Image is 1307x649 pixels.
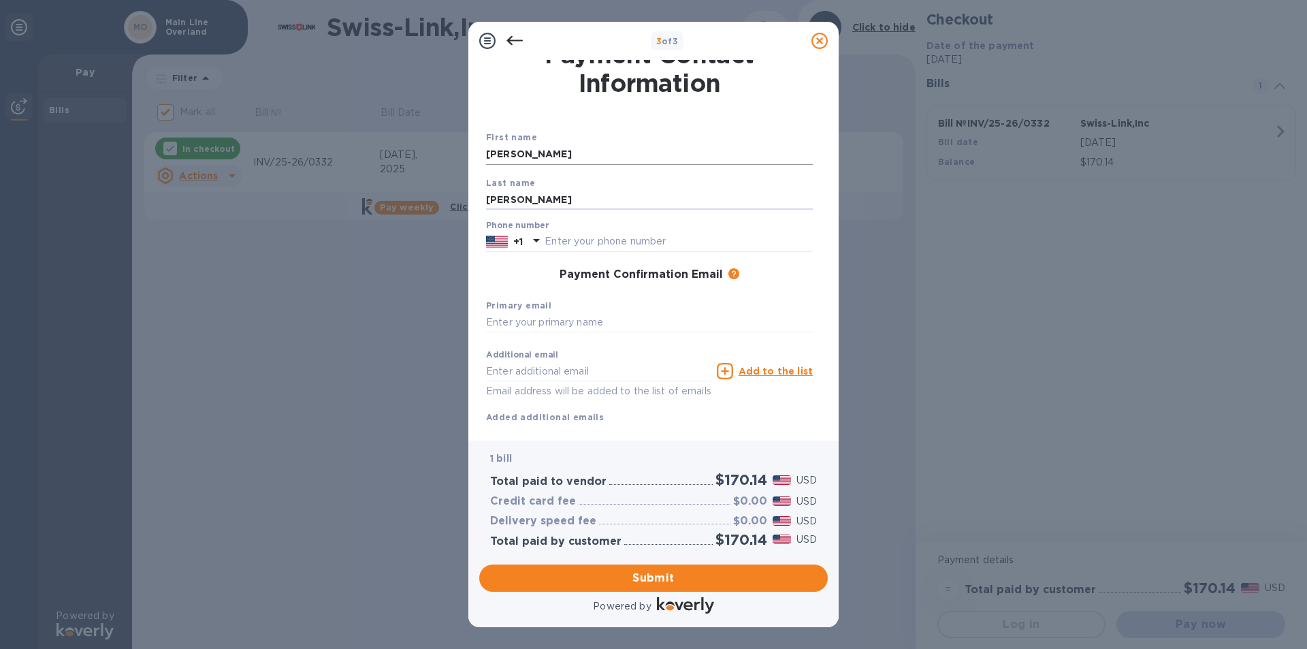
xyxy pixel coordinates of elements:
b: Last name [486,178,536,188]
input: Enter your primary name [486,313,813,333]
p: USD [796,533,817,547]
h2: $170.14 [715,471,767,488]
p: +1 [513,235,523,249]
h2: $170.14 [715,531,767,548]
h3: Delivery speed fee [490,515,596,528]
h1: Payment Contact Information [486,40,813,97]
h3: Payment Confirmation Email [560,268,723,281]
b: of 3 [656,36,679,46]
img: USD [773,516,791,526]
b: Primary email [486,300,551,311]
h3: Credit card fee [490,495,576,508]
h3: $0.00 [733,515,767,528]
img: Logo [657,597,714,614]
b: First name [486,132,537,142]
h3: $0.00 [733,495,767,508]
input: Enter your first name [486,144,813,165]
input: Enter your last name [486,189,813,210]
p: USD [796,494,817,509]
p: USD [796,473,817,488]
b: 1 bill [490,453,512,464]
b: Added additional emails [486,412,604,422]
h3: Total paid by customer [490,535,622,548]
p: USD [796,514,817,528]
img: US [486,234,508,249]
button: Submit [479,565,828,592]
label: Additional email [486,351,558,360]
input: Enter additional email [486,361,711,381]
img: USD [773,475,791,485]
p: Email address will be added to the list of emails [486,383,711,399]
label: Phone number [486,222,549,230]
span: Submit [490,570,817,586]
p: Powered by [593,599,651,614]
img: USD [773,496,791,506]
img: USD [773,535,791,544]
input: Enter your phone number [545,232,813,252]
span: 3 [656,36,662,46]
h3: Total paid to vendor [490,475,607,488]
u: Add to the list [739,366,813,377]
